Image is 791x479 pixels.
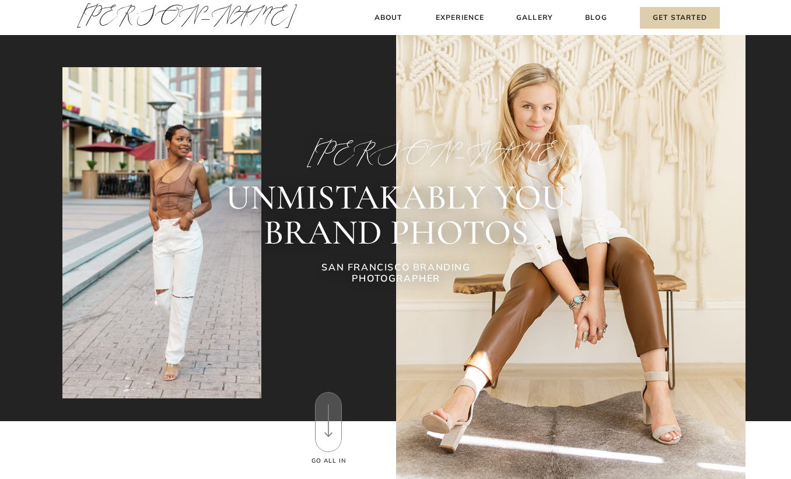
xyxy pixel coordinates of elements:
h2: [PERSON_NAME] [307,139,485,166]
a: Get Started [640,7,720,29]
h3: Go All In [310,456,348,466]
a: Blog [583,12,610,24]
a: Gallery [515,12,554,24]
h2: UNMISTAKABLY YOU BRAND PHOTOS [148,180,643,250]
a: About [371,12,405,24]
h1: SAN FRANCISCO BRANDING PHOTOGRAPHER [289,262,503,287]
a: Experience [434,12,486,24]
